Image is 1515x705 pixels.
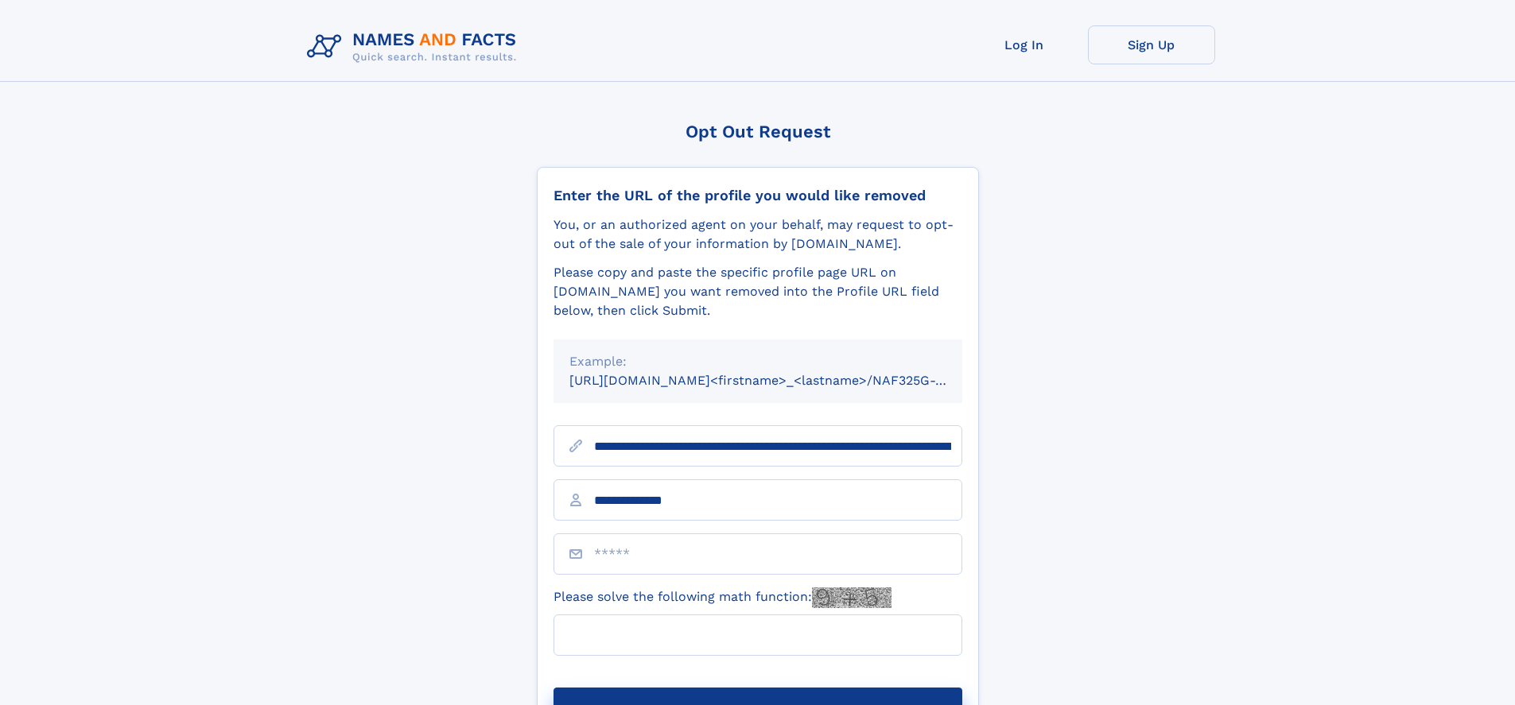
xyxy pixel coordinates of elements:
a: Sign Up [1088,25,1215,64]
label: Please solve the following math function: [554,587,892,608]
div: Opt Out Request [537,122,979,141]
div: You, or an authorized agent on your behalf, may request to opt-out of the sale of your informatio... [554,215,962,254]
img: Logo Names and Facts [301,25,530,68]
div: Enter the URL of the profile you would like removed [554,187,962,204]
div: Example: [569,352,946,371]
a: Log In [961,25,1088,64]
div: Please copy and paste the specific profile page URL on [DOMAIN_NAME] you want removed into the Pr... [554,263,962,320]
small: [URL][DOMAIN_NAME]<firstname>_<lastname>/NAF325G-xxxxxxxx [569,373,993,388]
